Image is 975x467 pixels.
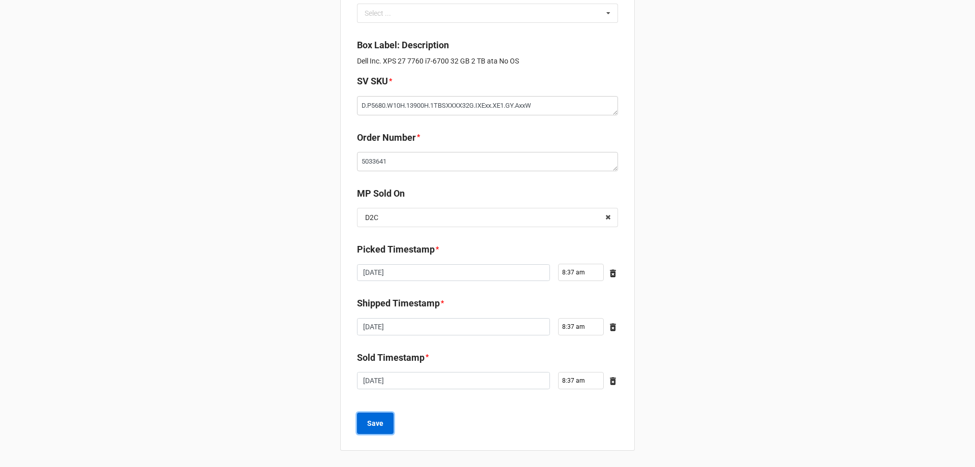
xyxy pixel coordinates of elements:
textarea: 5033641 [357,152,618,171]
input: Time [558,264,604,281]
b: Save [367,418,383,429]
div: Select ... [362,7,406,19]
label: Shipped Timestamp [357,296,440,310]
label: Picked Timestamp [357,242,435,257]
input: Time [558,318,604,335]
label: SV SKU [357,74,388,88]
button: Save [357,413,394,434]
label: Order Number [357,131,416,145]
input: Time [558,372,604,389]
input: Date [357,318,550,335]
input: Date [357,372,550,389]
input: Date [357,264,550,282]
textarea: D.P5680.W10H.13900H.1TBSXXXX32G.IXExx.XE1.GY.AxxW [357,96,618,115]
p: Dell Inc. XPS 27 7760 i7-6700 32 GB 2 TB ata No OS [357,56,618,66]
label: Sold Timestamp [357,351,425,365]
label: MP Sold On [357,186,405,201]
div: D2C [365,214,378,221]
b: Box Label: Description [357,40,449,50]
